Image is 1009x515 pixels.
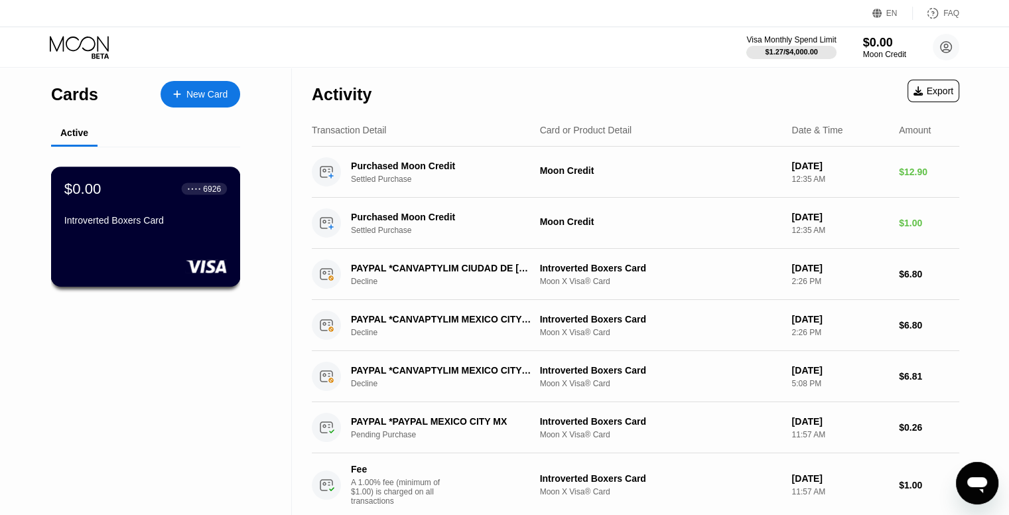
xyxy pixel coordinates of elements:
div: $0.26 [899,422,959,433]
div: EN [872,7,913,20]
div: [DATE] [791,161,888,171]
div: 11:57 AM [791,430,888,439]
div: [DATE] [791,263,888,273]
div: Activity [312,85,371,104]
div: Moon X Visa® Card [540,328,781,337]
div: Purchased Moon Credit [351,161,533,171]
div: Moon X Visa® Card [540,430,781,439]
div: $0.00 [863,36,906,50]
div: PAYPAL *CANVAPTYLIM MEXICO CITY MX [351,365,533,376]
div: New Card [161,81,240,108]
div: $0.00 [64,180,101,197]
div: 2:26 PM [791,277,888,286]
div: Moon Credit [863,50,906,59]
div: Moon Credit [540,216,781,227]
div: Pending Purchase [351,430,547,439]
div: $1.00 [899,218,959,228]
iframe: Button to launch messaging window [956,462,998,504]
div: Visa Monthly Spend Limit [746,35,836,44]
div: Active [60,127,88,138]
div: Export [908,80,959,102]
div: Settled Purchase [351,175,547,184]
div: Introverted Boxers Card [64,215,227,226]
div: PAYPAL *CANVAPTYLIM MEXICO CITY MXDeclineIntroverted Boxers CardMoon X Visa® Card[DATE]2:26 PM$6.80 [312,300,959,351]
div: Moon Credit [540,165,781,176]
div: Moon X Visa® Card [540,277,781,286]
div: 12:35 AM [791,175,888,184]
div: $6.80 [899,269,959,279]
div: 12:35 AM [791,226,888,235]
div: Moon X Visa® Card [540,379,781,388]
div: PAYPAL *CANVAPTYLIM MEXICO CITY MXDeclineIntroverted Boxers CardMoon X Visa® Card[DATE]5:08 PM$6.81 [312,351,959,402]
div: $1.00 [899,480,959,490]
div: 2:26 PM [791,328,888,337]
div: [DATE] [791,416,888,427]
div: [DATE] [791,314,888,325]
div: Transaction Detail [312,125,386,135]
div: Introverted Boxers Card [540,365,781,376]
div: $0.00● ● ● ●6926Introverted Boxers Card [52,167,239,286]
div: PAYPAL *PAYPAL MEXICO CITY MX [351,416,533,427]
div: 5:08 PM [791,379,888,388]
div: $6.81 [899,371,959,382]
div: Introverted Boxers Card [540,314,781,325]
div: $12.90 [899,167,959,177]
div: Purchased Moon CreditSettled PurchaseMoon Credit[DATE]12:35 AM$1.00 [312,198,959,249]
div: ● ● ● ● [188,186,201,190]
div: PAYPAL *CANVAPTYLIM CIUDAD DE [GEOGRAPHIC_DATA]DeclineIntroverted Boxers CardMoon X Visa® Card[DA... [312,249,959,300]
div: New Card [186,89,228,100]
div: Purchased Moon Credit [351,212,533,222]
div: 6926 [203,184,221,193]
div: 11:57 AM [791,487,888,496]
div: Purchased Moon CreditSettled PurchaseMoon Credit[DATE]12:35 AM$12.90 [312,147,959,198]
div: Decline [351,379,547,388]
div: Settled Purchase [351,226,547,235]
div: [DATE] [791,212,888,222]
div: $1.27 / $4,000.00 [765,48,818,56]
div: PAYPAL *PAYPAL MEXICO CITY MXPending PurchaseIntroverted Boxers CardMoon X Visa® Card[DATE]11:57 ... [312,402,959,453]
div: PAYPAL *CANVAPTYLIM CIUDAD DE [GEOGRAPHIC_DATA] [351,263,533,273]
div: EN [886,9,898,18]
div: Cards [51,85,98,104]
div: Moon X Visa® Card [540,487,781,496]
div: PAYPAL *CANVAPTYLIM MEXICO CITY MX [351,314,533,325]
div: FAQ [913,7,959,20]
div: Introverted Boxers Card [540,263,781,273]
div: Introverted Boxers Card [540,416,781,427]
div: Amount [899,125,931,135]
div: Decline [351,328,547,337]
div: [DATE] [791,365,888,376]
div: Decline [351,277,547,286]
div: $0.00Moon Credit [863,36,906,59]
div: A 1.00% fee (minimum of $1.00) is charged on all transactions [351,478,450,506]
div: [DATE] [791,473,888,484]
div: Card or Product Detail [540,125,632,135]
div: FAQ [943,9,959,18]
div: Export [913,86,953,96]
div: $6.80 [899,320,959,331]
div: Visa Monthly Spend Limit$1.27/$4,000.00 [746,35,836,59]
div: Introverted Boxers Card [540,473,781,484]
div: Date & Time [791,125,842,135]
div: Fee [351,464,444,475]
